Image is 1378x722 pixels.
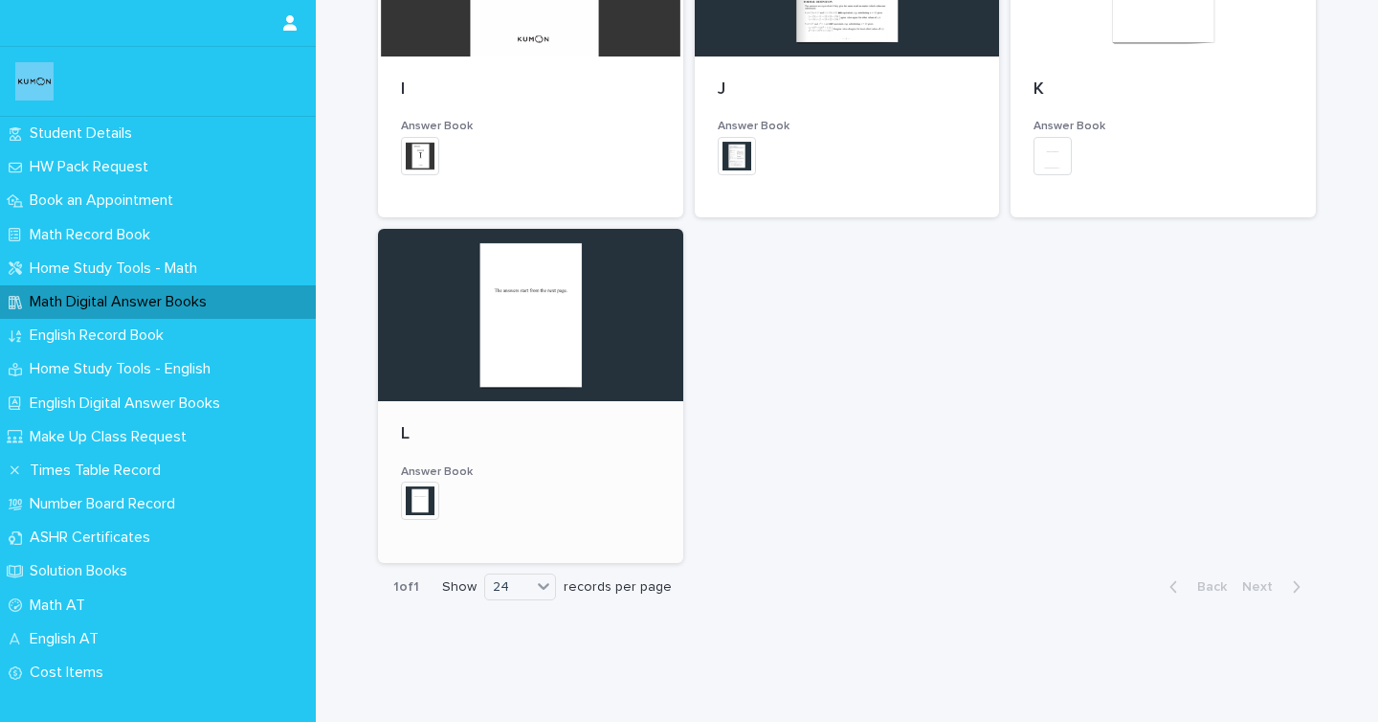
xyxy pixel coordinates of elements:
[1186,580,1227,594] span: Back
[22,192,189,210] p: Book an Appointment
[378,564,434,611] p: 1 of 1
[22,562,143,580] p: Solution Books
[401,424,660,445] p: L
[22,395,235,413] p: English Digital Answer Books
[718,119,977,134] h3: Answer Book
[401,119,660,134] h3: Answer Book
[1154,578,1234,596] button: Back
[718,79,977,101] p: J
[22,597,100,615] p: Math AT
[378,229,683,563] a: LAnswer Book
[1033,79,1293,101] p: K
[485,577,531,598] div: 24
[22,428,202,446] p: Make Up Class Request
[1242,580,1284,594] span: Next
[401,464,660,480] h3: Answer Book
[22,664,119,682] p: Cost Items
[1033,119,1293,134] h3: Answer Book
[22,226,166,244] p: Math Record Book
[22,462,176,480] p: Times Table Record
[22,124,147,143] p: Student Details
[1234,578,1316,596] button: Next
[22,158,164,176] p: HW Pack Request
[22,360,226,378] p: Home Study Tools - English
[442,579,477,596] p: Show
[22,495,190,513] p: Number Board Record
[22,529,166,547] p: ASHR Certificates
[22,293,222,311] p: Math Digital Answer Books
[564,579,672,596] p: records per page
[15,62,54,101] img: o6XkwfS7S2qhyeB9lxyF
[22,327,179,345] p: English Record Book
[22,259,212,278] p: Home Study Tools - Math
[401,79,660,101] p: I
[22,630,114,648] p: English AT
